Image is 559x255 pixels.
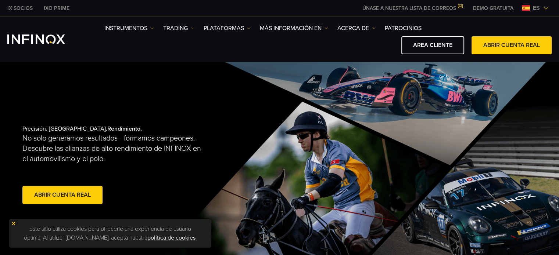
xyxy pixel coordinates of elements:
[204,24,251,33] a: PLATAFORMAS
[472,36,552,54] a: ABRIR CUENTA REAL
[147,234,196,241] a: política de cookies
[11,221,16,226] img: yellow close icon
[107,125,142,132] strong: Rendimiento.
[2,4,38,12] a: INFINOX
[530,4,543,12] span: es
[260,24,328,33] a: Más información en
[22,113,254,218] div: Precisión. [GEOGRAPHIC_DATA].
[7,34,82,44] a: INFINOX Logo
[22,133,208,164] p: No solo generamos resultados—formamos campeones. Descubre las alianzas de alto rendimiento de INF...
[385,24,422,33] a: Patrocinios
[357,5,467,11] a: ÚNASE A NUESTRA LISTA DE CORREOS
[467,4,519,12] a: INFINOX MENU
[163,24,194,33] a: TRADING
[337,24,376,33] a: ACERCA DE
[104,24,154,33] a: Instrumentos
[22,186,103,204] a: Abrir cuenta real
[401,36,464,54] a: AREA CLIENTE
[13,223,208,244] p: Este sitio utiliza cookies para ofrecerle una experiencia de usuario óptima. Al utilizar [DOMAIN_...
[38,4,75,12] a: INFINOX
